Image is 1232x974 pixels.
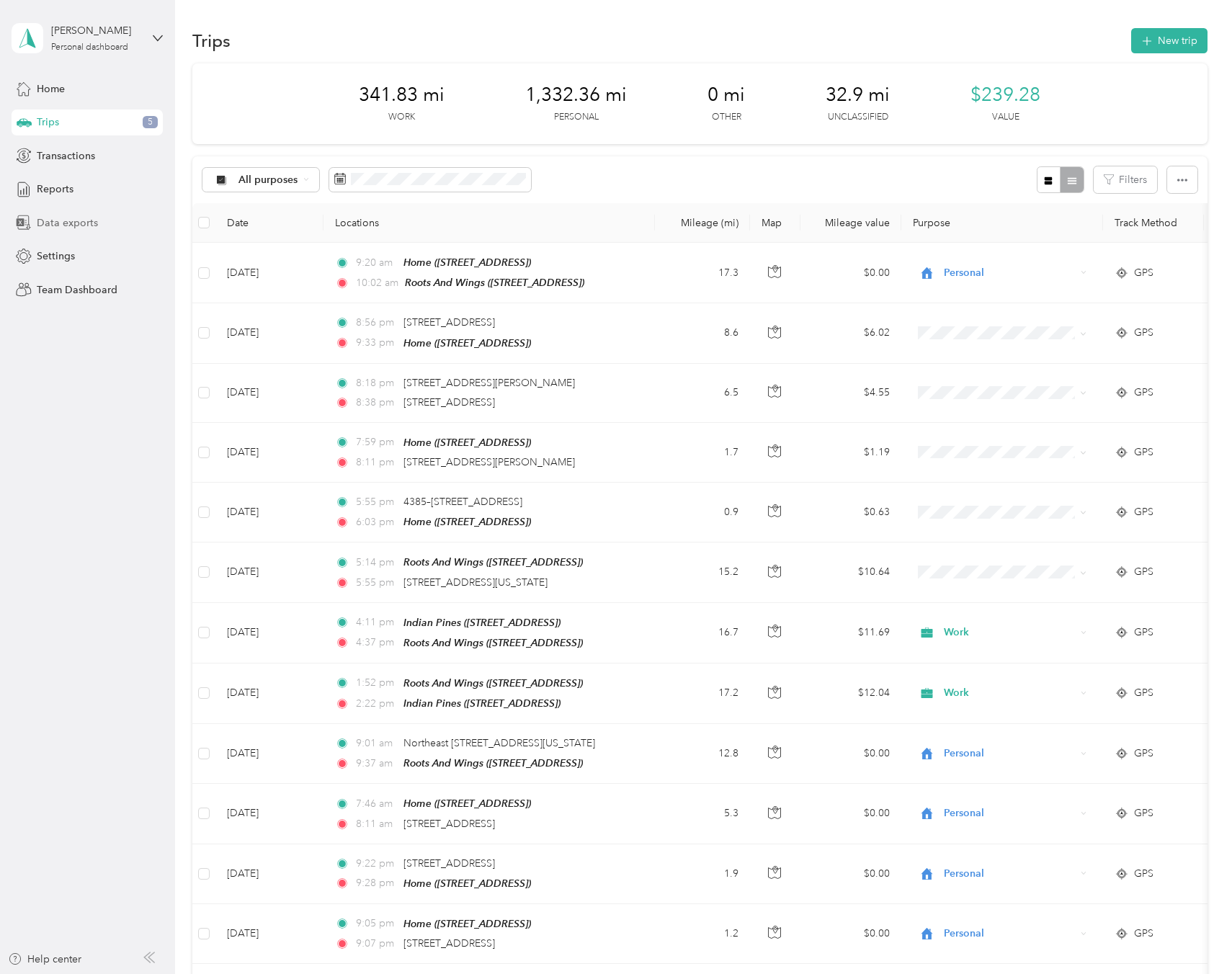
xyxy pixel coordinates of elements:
span: [STREET_ADDRESS] [403,857,495,870]
td: [DATE] [215,664,323,724]
span: 8:11 pm [356,455,397,470]
span: 10:02 am [356,275,398,291]
span: Indian Pines ([STREET_ADDRESS]) [403,617,561,628]
span: [STREET_ADDRESS] [403,818,495,830]
span: Roots And Wings ([STREET_ADDRESS]) [403,677,583,689]
td: $6.02 [800,303,901,363]
span: Northeast [STREET_ADDRESS][US_STATE] [403,737,595,749]
span: 1:52 pm [356,675,397,691]
span: 4385–[STREET_ADDRESS] [403,496,522,508]
span: Trips [37,115,59,130]
span: Home ([STREET_ADDRESS]) [403,337,531,349]
td: [DATE] [215,904,323,964]
td: $0.00 [800,724,901,784]
td: 1.9 [655,844,750,904]
span: 9:37 am [356,756,397,772]
span: [STREET_ADDRESS][PERSON_NAME] [403,377,575,389]
td: 5.3 [655,784,750,844]
span: Roots And Wings ([STREET_ADDRESS]) [403,757,583,769]
span: 9:01 am [356,736,397,751]
span: Roots And Wings ([STREET_ADDRESS]) [403,637,583,648]
span: GPS [1134,265,1153,281]
button: New trip [1131,28,1208,53]
td: 0.9 [655,483,750,542]
span: GPS [1134,685,1153,701]
span: Work [944,685,1076,701]
td: 1.2 [655,904,750,964]
th: Locations [323,203,655,243]
span: 9:28 pm [356,875,397,891]
span: 7:59 pm [356,434,397,450]
td: [DATE] [215,364,323,423]
span: GPS [1134,325,1153,341]
span: Home ([STREET_ADDRESS]) [403,437,531,448]
span: [STREET_ADDRESS] [403,937,495,950]
p: Work [388,111,415,124]
td: $1.19 [800,423,901,483]
span: 8:11 am [356,816,397,832]
span: Personal [944,805,1076,821]
span: 9:07 pm [356,936,397,952]
span: 32.9 mi [826,84,890,107]
td: 6.5 [655,364,750,423]
td: 17.3 [655,243,750,303]
span: 8:56 pm [356,315,397,331]
td: 15.2 [655,542,750,602]
span: [STREET_ADDRESS] [403,396,495,408]
span: 341.83 mi [359,84,445,107]
span: Home ([STREET_ADDRESS]) [403,918,531,929]
span: 4:11 pm [356,615,397,630]
td: [DATE] [215,724,323,784]
p: Value [992,111,1019,124]
span: 2:22 pm [356,696,397,712]
span: 7:46 am [356,796,397,812]
span: GPS [1134,385,1153,401]
span: 4:37 pm [356,635,397,651]
span: GPS [1134,504,1153,520]
th: Map [750,203,800,243]
span: Work [944,625,1076,640]
th: Mileage value [800,203,901,243]
td: $10.64 [800,542,901,602]
td: $11.69 [800,603,901,664]
span: Team Dashboard [37,282,117,298]
span: Data exports [37,215,98,231]
td: [DATE] [215,784,323,844]
td: 12.8 [655,724,750,784]
td: [DATE] [215,542,323,602]
span: GPS [1134,926,1153,942]
span: 8:38 pm [356,395,397,411]
span: Home ([STREET_ADDRESS]) [403,256,531,268]
span: 1,332.36 mi [525,84,627,107]
span: Personal [944,866,1076,882]
span: 8:18 pm [356,375,397,391]
button: Filters [1094,166,1157,193]
span: 5 [143,116,158,129]
span: GPS [1134,866,1153,882]
span: Home [37,81,65,97]
td: $0.00 [800,904,901,964]
td: [DATE] [215,844,323,904]
td: $4.55 [800,364,901,423]
span: Personal [944,746,1076,761]
td: [DATE] [215,423,323,483]
span: GPS [1134,625,1153,640]
span: Reports [37,182,73,197]
span: GPS [1134,564,1153,580]
span: GPS [1134,444,1153,460]
span: Roots And Wings ([STREET_ADDRESS]) [405,277,584,288]
h1: Trips [192,33,231,48]
td: [DATE] [215,303,323,363]
span: 9:05 pm [356,916,397,931]
span: 6:03 pm [356,514,397,530]
span: All purposes [238,175,298,185]
span: Home ([STREET_ADDRESS]) [403,516,531,527]
span: 9:22 pm [356,856,397,872]
span: GPS [1134,746,1153,761]
span: 5:55 pm [356,575,397,591]
span: Indian Pines ([STREET_ADDRESS]) [403,697,561,709]
div: [PERSON_NAME] [51,23,141,38]
div: Help center [8,952,81,967]
td: 1.7 [655,423,750,483]
p: Unclassified [828,111,888,124]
